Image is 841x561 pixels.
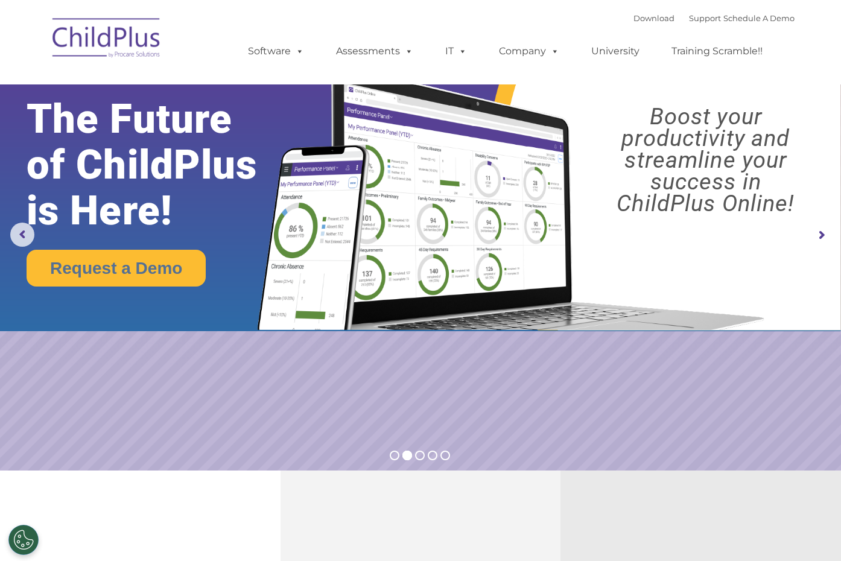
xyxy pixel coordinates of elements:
[581,106,831,214] rs-layer: Boost your productivity and streamline your success in ChildPlus Online!
[633,13,795,23] font: |
[433,39,479,63] a: IT
[236,39,316,63] a: Software
[8,525,39,555] button: Cookies Settings
[633,13,674,23] a: Download
[579,39,652,63] a: University
[27,96,295,233] rs-layer: The Future of ChildPlus is Here!
[324,39,425,63] a: Assessments
[638,431,841,561] iframe: Chat Widget
[46,10,167,70] img: ChildPlus by Procare Solutions
[689,13,721,23] a: Support
[659,39,775,63] a: Training Scramble!!
[27,250,206,287] a: Request a Demo
[487,39,571,63] a: Company
[723,13,795,23] a: Schedule A Demo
